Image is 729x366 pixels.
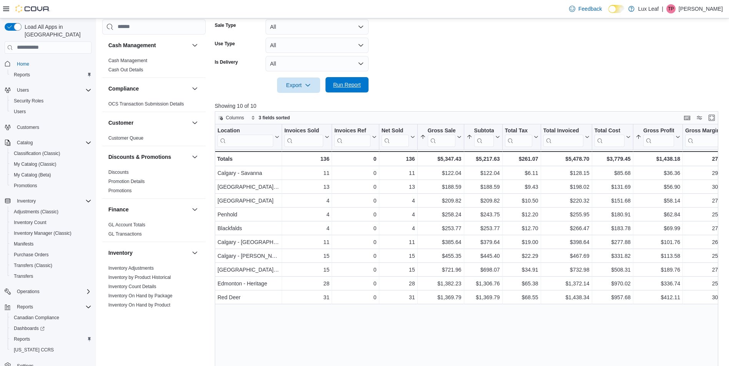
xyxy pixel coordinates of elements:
div: Compliance [102,99,206,112]
button: Operations [14,287,43,296]
span: Dashboards [14,325,45,331]
button: Keyboard shortcuts [683,113,692,122]
div: Gross Profit [643,127,674,134]
div: Tony Parcels [666,4,676,13]
button: Subtotal [466,127,500,147]
label: Is Delivery [215,59,238,65]
button: Catalog [14,138,36,147]
button: Customer [108,119,189,127]
div: $209.82 [420,196,461,205]
div: Customer [102,134,206,146]
span: Inventory [14,196,91,206]
button: Inventory [190,248,199,257]
div: Total Invoiced [543,127,583,147]
a: Inventory Count [11,218,50,227]
button: Transfers (Classic) [8,260,95,271]
span: Promotions [14,183,37,189]
a: Inventory Adjustments [108,265,154,271]
button: Users [8,106,95,117]
div: Total Cost [594,127,624,134]
button: Inventory [108,249,189,257]
span: Classification (Classic) [11,149,91,158]
div: [GEOGRAPHIC_DATA] [218,196,279,205]
div: 0 [334,182,376,191]
a: [US_STATE] CCRS [11,345,57,354]
button: Finance [108,206,189,213]
span: Customers [14,122,91,132]
div: Gross Margin [685,127,724,134]
button: Net Sold [381,127,415,147]
span: Cash Out Details [108,67,143,73]
a: Inventory Count Details [108,284,156,289]
span: My Catalog (Beta) [14,172,51,178]
span: GL Account Totals [108,222,145,228]
div: $258.24 [420,210,461,219]
span: Canadian Compliance [11,313,91,322]
h3: Discounts & Promotions [108,153,171,161]
button: Total Invoiced [543,127,589,147]
button: Purchase Orders [8,249,95,260]
span: Reports [11,70,91,79]
button: Customer [190,118,199,127]
span: Inventory Count [11,218,91,227]
button: Inventory [2,196,95,206]
div: $36.36 [636,168,680,178]
div: 15 [381,251,415,260]
div: 4 [284,210,329,219]
div: $398.64 [543,237,589,247]
span: Promotions [11,181,91,190]
a: Purchase Orders [11,250,52,259]
a: Inventory On Hand by Product [108,302,170,308]
div: $253.77 [466,224,500,233]
button: My Catalog (Beta) [8,170,95,180]
div: 136 [284,154,329,163]
a: Dashboards [8,323,95,334]
span: GL Transactions [108,231,142,237]
div: 15 [284,251,329,260]
span: [US_STATE] CCRS [14,347,54,353]
button: Promotions [8,180,95,191]
a: Security Roles [11,96,46,106]
button: Total Cost [594,127,630,147]
span: Security Roles [14,98,43,104]
div: $261.07 [505,154,538,163]
a: Cash Management [108,58,147,63]
div: Calgary - [GEOGRAPHIC_DATA] [218,237,279,247]
span: Inventory Count [14,219,46,226]
div: 0 [334,251,376,260]
span: My Catalog (Beta) [11,170,91,180]
div: Calgary - [PERSON_NAME] [218,251,279,260]
div: $19.00 [505,237,538,247]
span: Catalog [14,138,91,147]
span: Cash Management [108,58,147,64]
button: Cash Management [108,41,189,49]
div: Location [218,127,273,147]
input: Dark Mode [608,5,624,13]
div: $379.64 [466,237,500,247]
div: 4 [381,224,415,233]
button: Reports [2,302,95,312]
div: $101.76 [636,237,680,247]
div: $188.59 [420,182,461,191]
div: Penhold [218,210,279,219]
div: Invoices Ref [334,127,370,134]
button: Discounts & Promotions [108,153,189,161]
span: Inventory Manager (Classic) [11,229,91,238]
div: $1,438.18 [636,154,680,163]
span: Promotion Details [108,178,145,185]
span: Reports [14,336,30,342]
a: Inventory Manager (Classic) [11,229,75,238]
div: $6.11 [505,168,538,178]
div: Subtotal [474,127,493,147]
button: Security Roles [8,96,95,106]
div: Discounts & Promotions [102,168,206,198]
div: $243.75 [466,210,500,219]
div: [GEOGRAPHIC_DATA] - [GEOGRAPHIC_DATA] [218,182,279,191]
a: Promotions [108,188,132,193]
button: Users [14,86,32,95]
div: 0 [334,210,376,219]
div: $12.20 [505,210,538,219]
span: Purchase Orders [11,250,91,259]
div: Total Cost [594,127,624,147]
